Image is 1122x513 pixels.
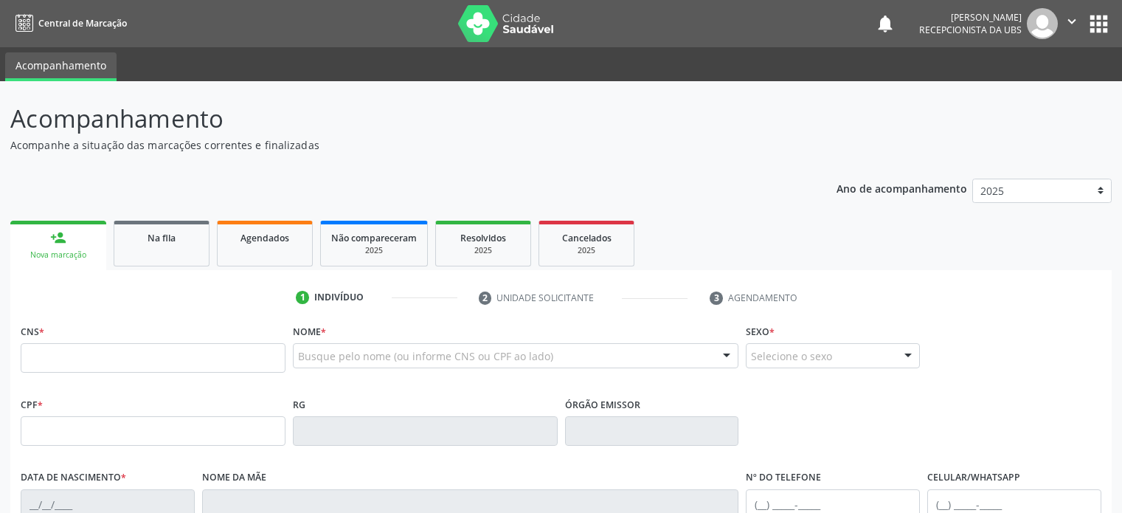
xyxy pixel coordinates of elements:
[1086,11,1112,37] button: apps
[837,179,967,197] p: Ano de acompanhamento
[298,348,553,364] span: Busque pelo nome (ou informe CNS ou CPF ao lado)
[293,320,326,343] label: Nome
[751,348,832,364] span: Selecione o sexo
[550,245,623,256] div: 2025
[446,245,520,256] div: 2025
[746,466,821,489] label: Nº do Telefone
[1064,13,1080,30] i: 
[10,11,127,35] a: Central de Marcação
[21,320,44,343] label: CNS
[927,466,1020,489] label: Celular/WhatsApp
[331,245,417,256] div: 2025
[240,232,289,244] span: Agendados
[21,393,43,416] label: CPF
[565,393,640,416] label: Órgão emissor
[1027,8,1058,39] img: img
[919,11,1022,24] div: [PERSON_NAME]
[50,230,66,246] div: person_add
[1058,8,1086,39] button: 
[21,466,126,489] label: Data de nascimento
[875,13,896,34] button: notifications
[148,232,176,244] span: Na fila
[919,24,1022,36] span: Recepcionista da UBS
[202,466,266,489] label: Nome da mãe
[21,249,96,261] div: Nova marcação
[10,100,781,137] p: Acompanhamento
[314,291,364,304] div: Indivíduo
[746,320,775,343] label: Sexo
[10,137,781,153] p: Acompanhe a situação das marcações correntes e finalizadas
[296,291,309,304] div: 1
[5,52,117,81] a: Acompanhamento
[460,232,506,244] span: Resolvidos
[562,232,612,244] span: Cancelados
[331,232,417,244] span: Não compareceram
[38,17,127,30] span: Central de Marcação
[293,393,305,416] label: RG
